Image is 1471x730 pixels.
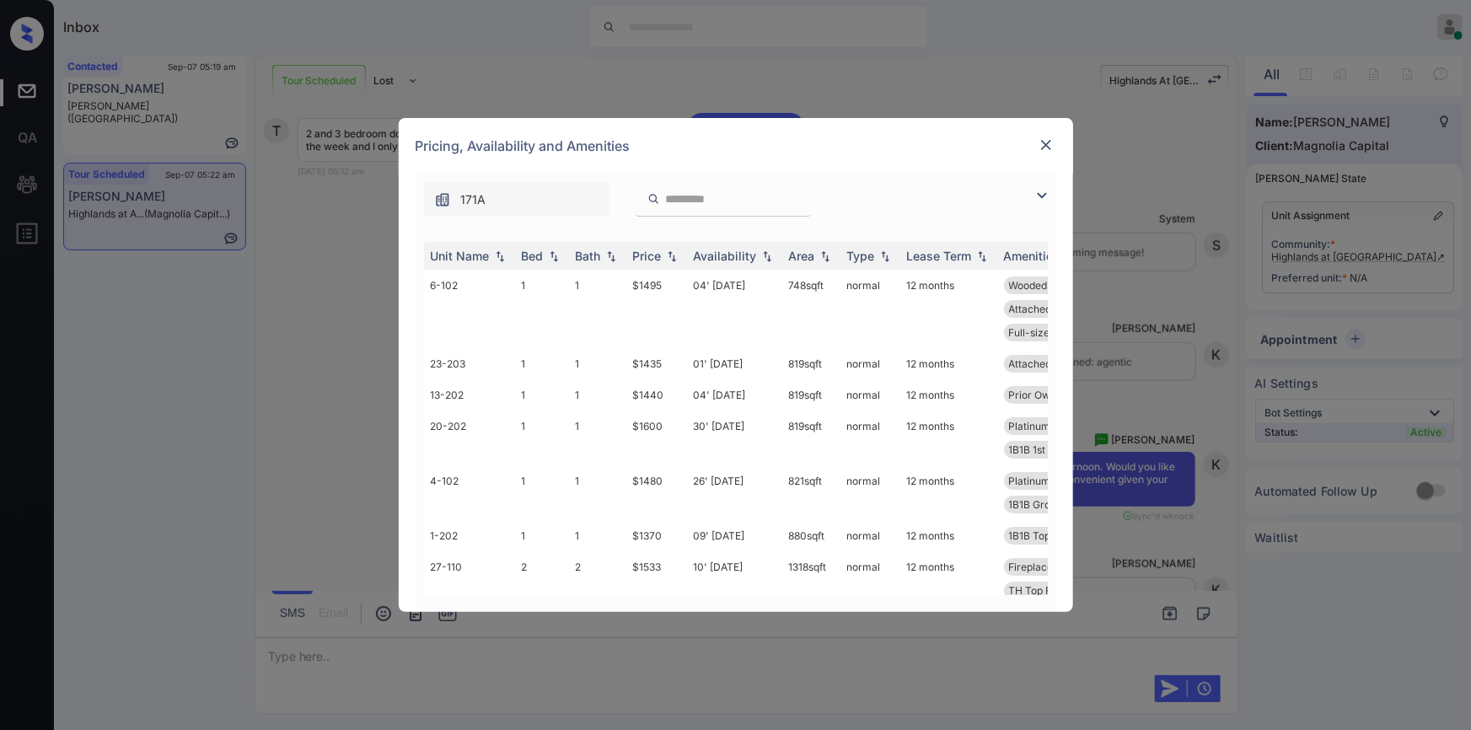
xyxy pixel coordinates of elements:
[626,379,687,411] td: $1440
[424,348,515,379] td: 23-203
[907,249,972,263] div: Lease Term
[522,249,544,263] div: Bed
[1009,326,1092,339] span: Full-size washe...
[569,270,626,348] td: 1
[515,348,569,379] td: 1
[782,465,840,520] td: 821 sqft
[687,411,782,465] td: 30' [DATE]
[626,551,687,606] td: $1533
[424,379,515,411] td: 13-202
[789,249,815,263] div: Area
[1009,475,1088,487] span: Platinum Floori...
[900,465,997,520] td: 12 months
[782,348,840,379] td: 819 sqft
[840,379,900,411] td: normal
[847,249,875,263] div: Type
[1009,303,1090,315] span: Attached Garage
[626,465,687,520] td: $1480
[900,270,997,348] td: 12 months
[626,348,687,379] td: $1435
[1009,389,1092,401] span: Prior Owner - P...
[424,411,515,465] td: 20-202
[431,249,490,263] div: Unit Name
[840,411,900,465] td: normal
[545,250,562,262] img: sorting
[626,411,687,465] td: $1600
[974,250,991,262] img: sorting
[1009,498,1093,511] span: 1B1B Ground Flo...
[461,191,486,209] span: 171A
[424,520,515,551] td: 1-202
[1032,185,1052,206] img: icon-zuma
[647,191,660,207] img: icon-zuma
[399,118,1073,174] div: Pricing, Availability and Amenities
[569,348,626,379] td: 1
[515,465,569,520] td: 1
[687,379,782,411] td: 04' [DATE]
[1009,279,1074,292] span: Wooded View
[1004,249,1060,263] div: Amenities
[900,551,997,606] td: 12 months
[569,551,626,606] td: 2
[515,270,569,348] td: 1
[1038,137,1055,153] img: close
[687,465,782,520] td: 26' [DATE]
[515,520,569,551] td: 1
[840,520,900,551] td: normal
[1009,443,1083,456] span: 1B1B 1st Flr En...
[782,411,840,465] td: 819 sqft
[687,270,782,348] td: 04' [DATE]
[434,191,451,208] img: icon-zuma
[1009,357,1090,370] span: Attached Garage
[515,551,569,606] td: 2
[626,270,687,348] td: $1495
[626,520,687,551] td: $1370
[491,250,508,262] img: sorting
[569,520,626,551] td: 1
[1009,529,1088,542] span: 1B1B Top Floor ...
[569,379,626,411] td: 1
[1009,420,1088,432] span: Platinum Floori...
[424,465,515,520] td: 4-102
[900,379,997,411] td: 12 months
[900,411,997,465] td: 12 months
[782,270,840,348] td: 748 sqft
[687,348,782,379] td: 01' [DATE]
[569,411,626,465] td: 1
[900,520,997,551] td: 12 months
[663,250,680,262] img: sorting
[687,520,782,551] td: 09' [DATE]
[1009,584,1091,597] span: TH Top Flr w Gr...
[782,551,840,606] td: 1318 sqft
[817,250,834,262] img: sorting
[515,411,569,465] td: 1
[759,250,776,262] img: sorting
[900,348,997,379] td: 12 months
[603,250,620,262] img: sorting
[840,270,900,348] td: normal
[840,465,900,520] td: normal
[877,250,894,262] img: sorting
[569,465,626,520] td: 1
[1009,561,1054,573] span: Fireplace
[576,249,601,263] div: Bath
[424,551,515,606] td: 27-110
[782,520,840,551] td: 880 sqft
[687,551,782,606] td: 10' [DATE]
[694,249,757,263] div: Availability
[782,379,840,411] td: 819 sqft
[515,379,569,411] td: 1
[424,270,515,348] td: 6-102
[633,249,662,263] div: Price
[840,551,900,606] td: normal
[840,348,900,379] td: normal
